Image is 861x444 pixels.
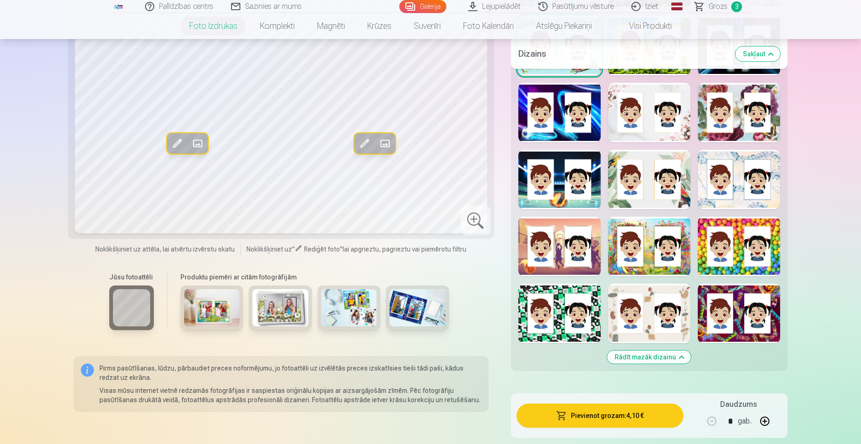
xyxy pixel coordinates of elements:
a: Foto izdrukas [178,13,249,39]
a: Visi produkti [603,13,683,39]
span: 3 [731,1,742,12]
h5: Dizains [518,47,728,60]
span: " [292,245,295,253]
span: Grozs [709,1,728,12]
span: lai apgrieztu, pagrieztu vai piemērotu filtru [343,245,466,253]
a: Magnēti [306,13,356,39]
div: gab. [738,410,752,432]
a: Krūzes [356,13,403,39]
span: Rediģēt foto [304,245,340,253]
a: Foto kalendāri [452,13,525,39]
a: Suvenīri [403,13,452,39]
span: Noklikšķiniet uz [246,245,292,253]
img: /fa1 [113,4,124,9]
h6: Jūsu fotoattēli [109,272,154,282]
button: Pievienot grozam:4,10 € [517,404,683,428]
span: " [340,245,343,253]
a: Atslēgu piekariņi [525,13,603,39]
button: Rādīt mazāk dizainu [607,351,691,364]
p: Visas mūsu internet vietnē redzamās fotogrāfijas ir saspiestas oriģinālu kopijas ar aizsargājošām... [99,386,481,404]
h5: Daudzums [720,399,757,410]
span: Noklikšķiniet uz attēla, lai atvērtu izvērstu skatu [95,245,235,254]
button: Sakļaut [735,46,780,61]
h6: Produktu piemēri ar citām fotogrāfijām [177,272,453,282]
p: Pirms pasūtīšanas, lūdzu, pārbaudiet preces noformējumu, jo fotoattēli uz izvēlētās preces izskat... [99,364,481,382]
a: Komplekti [249,13,306,39]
